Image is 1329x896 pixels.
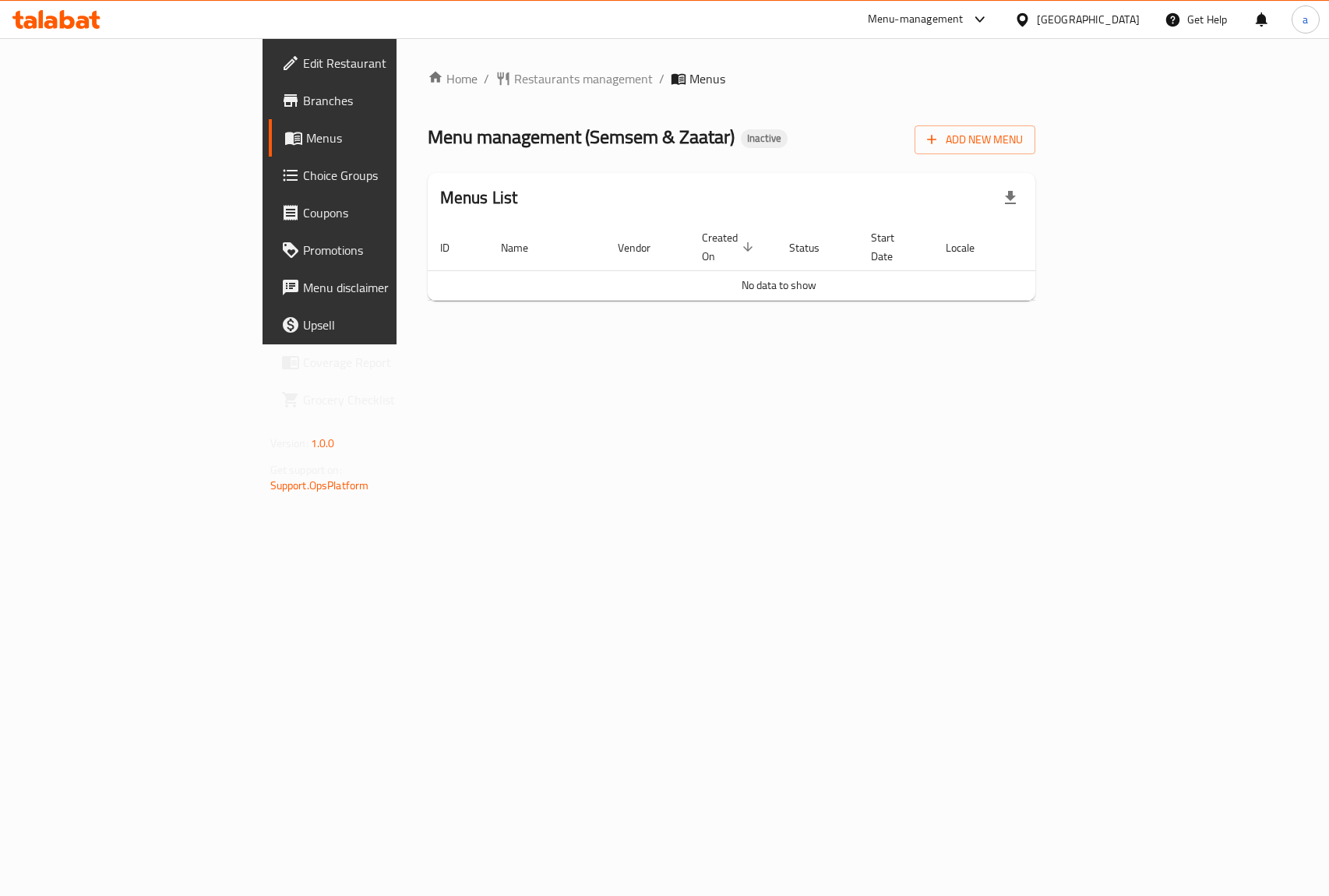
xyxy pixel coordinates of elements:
a: Grocery Checklist [269,381,485,418]
span: Name [501,238,548,257]
span: a [1303,11,1308,28]
div: Menu-management [868,10,964,29]
span: Created On [702,228,758,266]
span: 1.0.0 [311,433,335,453]
th: Actions [1013,224,1130,271]
span: Branches [303,91,472,110]
a: Menu disclaimer [269,269,485,306]
a: Restaurants management [495,69,653,88]
span: Vendor [618,238,671,257]
a: Coupons [269,194,485,231]
span: Add New Menu [927,130,1023,150]
a: Edit Restaurant [269,44,485,82]
button: Add New Menu [915,125,1035,154]
span: Promotions [303,241,472,259]
span: Get support on: [270,460,342,480]
div: Inactive [741,129,788,148]
span: Menus [689,69,725,88]
span: Inactive [741,132,788,145]
a: Coverage Report [269,344,485,381]
span: Restaurants management [514,69,653,88]
span: Upsell [303,316,472,334]
span: Coverage Report [303,353,472,372]
a: Upsell [269,306,485,344]
span: Choice Groups [303,166,472,185]
span: Grocery Checklist [303,390,472,409]
li: / [659,69,664,88]
span: Menu management ( Semsem & Zaatar ) [428,119,735,154]
a: Menus [269,119,485,157]
li: / [484,69,489,88]
span: Edit Restaurant [303,54,472,72]
span: Status [789,238,840,257]
a: Branches [269,82,485,119]
span: Version: [270,433,308,453]
span: No data to show [742,275,816,295]
div: [GEOGRAPHIC_DATA] [1037,11,1140,28]
table: enhanced table [428,224,1130,301]
span: ID [440,238,470,257]
a: Promotions [269,231,485,269]
span: Coupons [303,203,472,222]
span: Menus [306,129,472,147]
span: Start Date [871,228,915,266]
h2: Menus List [440,186,518,210]
a: Choice Groups [269,157,485,194]
span: Locale [946,238,995,257]
a: Support.OpsPlatform [270,475,369,496]
span: Menu disclaimer [303,278,472,297]
div: Export file [992,179,1029,217]
nav: breadcrumb [428,69,1036,88]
